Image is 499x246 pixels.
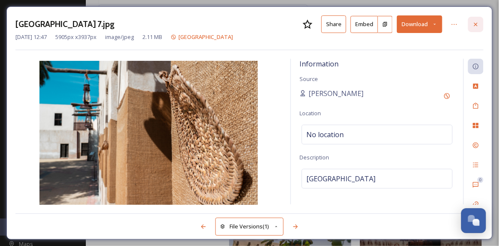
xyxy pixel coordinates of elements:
[478,177,484,183] div: 0
[215,218,284,235] button: File Versions(1)
[306,129,344,140] span: No location
[461,208,486,233] button: Open Chat
[321,15,346,33] button: Share
[178,33,233,41] span: [GEOGRAPHIC_DATA]
[351,16,378,33] button: Embed
[142,33,162,41] span: 2.11 MB
[308,88,363,99] span: [PERSON_NAME]
[397,15,442,33] button: Download
[15,33,47,41] span: [DATE] 12:47
[299,109,321,117] span: Location
[105,33,134,41] span: image/jpeg
[15,18,115,30] h3: [GEOGRAPHIC_DATA] 7.jpg
[299,153,329,161] span: Description
[299,75,318,83] span: Source
[15,61,282,207] img: D12CFD0A-10A6-4936-B13FB451822D92BA.jpg
[299,59,339,69] span: Information
[306,174,375,184] span: [GEOGRAPHIC_DATA]
[55,33,97,41] span: 5905 px x 3937 px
